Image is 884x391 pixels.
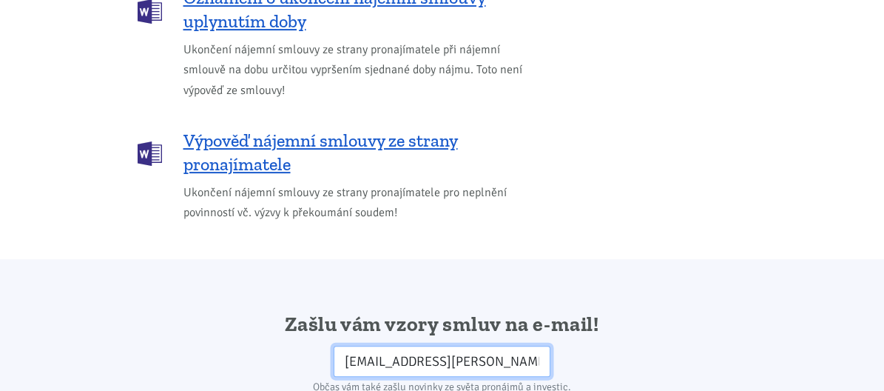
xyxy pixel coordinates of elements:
[138,141,162,166] img: DOCX (Word)
[138,129,537,176] a: Výpověď nájemní smlouvy ze strany pronajímatele
[183,129,537,176] span: Výpověď nájemní smlouvy ze strany pronajímatele
[334,346,550,378] input: Zadejte váš e-mail
[274,311,610,338] h2: Zašlu vám vzory smluv na e-mail!
[183,40,537,101] span: Ukončení nájemní smlouvy ze strany pronajímatele při nájemní smlouvě na dobu určitou vypršením sj...
[183,183,537,223] span: Ukončení nájemní smlouvy ze strany pronajímatele pro neplnění povinností vč. výzvy k překoumání s...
